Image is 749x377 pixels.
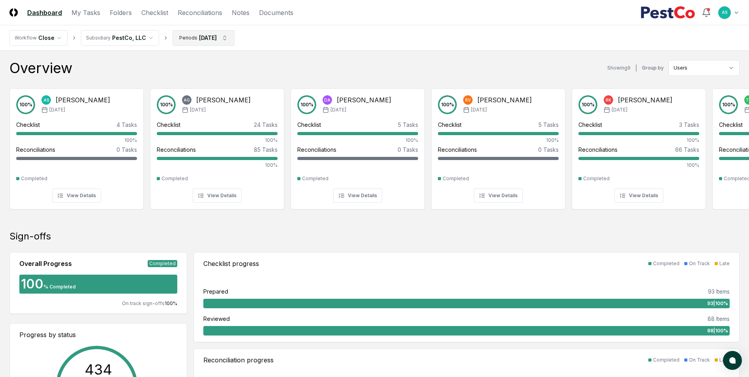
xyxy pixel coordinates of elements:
[27,8,62,17] a: Dashboard
[203,315,230,323] div: Reviewed
[178,8,222,17] a: Reconciliations
[16,121,40,129] div: Checklist
[719,260,730,267] div: Late
[398,145,418,154] div: 0 Tasks
[717,6,732,20] button: AS
[297,137,418,144] div: 100%
[297,121,321,129] div: Checklist
[122,300,165,306] span: On track sign-offs
[465,97,471,103] span: RV
[474,188,523,203] button: View Details
[196,95,251,105] div: [PERSON_NAME]
[618,95,672,105] div: [PERSON_NAME]
[193,188,242,203] button: View Details
[707,327,728,334] span: 88 | 100 %
[150,82,284,209] a: 100%AG[PERSON_NAME][DATE]Checklist24 Tasks100%Reconciliations85 Tasks100%CompletedView Details
[56,95,110,105] div: [PERSON_NAME]
[254,145,278,154] div: 85 Tasks
[165,300,177,306] span: 100 %
[642,66,664,70] label: Group by
[259,8,293,17] a: Documents
[157,162,278,169] div: 100%
[578,121,602,129] div: Checklist
[438,121,462,129] div: Checklist
[578,145,618,154] div: Reconciliations
[324,97,330,103] span: DA
[116,145,137,154] div: 0 Tasks
[722,9,727,15] span: AS
[438,145,477,154] div: Reconciliations
[161,175,188,182] div: Completed
[9,230,740,243] div: Sign-offs
[398,121,418,129] div: 5 Tasks
[19,278,43,290] div: 100
[612,106,627,113] span: [DATE]
[203,259,259,268] div: Checklist progress
[19,259,72,268] div: Overall Progress
[653,260,680,267] div: Completed
[635,64,637,72] div: |
[708,287,730,296] div: 93 Items
[157,121,180,129] div: Checklist
[330,106,346,113] span: [DATE]
[9,60,72,76] div: Overview
[606,97,611,103] span: RK
[689,260,710,267] div: On Track
[719,356,730,364] div: Late
[471,106,487,113] span: [DATE]
[52,188,101,203] button: View Details
[173,30,235,46] button: Periods[DATE]
[21,175,47,182] div: Completed
[291,82,425,209] a: 100%DA[PERSON_NAME][DATE]Checklist5 Tasks100%Reconciliations0 TasksCompletedView Details
[254,121,278,129] div: 24 Tasks
[193,252,740,342] a: Checklist progressCompletedOn TrackLatePrepared93 Items93|100%Reviewed88 Items88|100%
[9,8,18,17] img: Logo
[116,121,137,129] div: 4 Tasks
[15,34,37,41] div: Workflow
[232,8,250,17] a: Notes
[43,97,49,103] span: AS
[640,6,695,19] img: PestCo logo
[707,300,728,307] span: 93 | 100 %
[333,188,382,203] button: View Details
[583,175,610,182] div: Completed
[199,34,217,42] div: [DATE]
[141,8,168,17] a: Checklist
[19,330,177,339] div: Progress by status
[110,8,132,17] a: Folders
[443,175,469,182] div: Completed
[689,356,710,364] div: On Track
[607,64,631,72] div: Showing 9
[203,287,228,296] div: Prepared
[184,97,190,103] span: AG
[431,82,565,209] a: 100%RV[PERSON_NAME][DATE]Checklist5 Tasks100%Reconciliations0 TasksCompletedView Details
[9,30,235,46] nav: breadcrumb
[16,145,55,154] div: Reconciliations
[203,355,274,365] div: Reconciliation progress
[43,283,76,290] div: % Completed
[157,137,278,144] div: 100%
[723,351,742,370] button: atlas-launcher
[297,145,336,154] div: Reconciliations
[653,356,680,364] div: Completed
[179,34,197,41] div: Periods
[9,82,144,209] a: 100%AS[PERSON_NAME][DATE]Checklist4 Tasks100%Reconciliations0 TasksCompletedView Details
[190,106,206,113] span: [DATE]
[86,34,111,41] div: Subsidiary
[157,145,196,154] div: Reconciliations
[16,137,137,144] div: 100%
[578,137,699,144] div: 100%
[438,137,559,144] div: 100%
[71,8,100,17] a: My Tasks
[572,82,706,209] a: 100%RK[PERSON_NAME][DATE]Checklist3 Tasks100%Reconciliations66 Tasks100%CompletedView Details
[477,95,532,105] div: [PERSON_NAME]
[719,121,743,129] div: Checklist
[302,175,329,182] div: Completed
[337,95,391,105] div: [PERSON_NAME]
[675,145,699,154] div: 66 Tasks
[539,121,559,129] div: 5 Tasks
[708,315,730,323] div: 88 Items
[578,162,699,169] div: 100%
[679,121,699,129] div: 3 Tasks
[538,145,559,154] div: 0 Tasks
